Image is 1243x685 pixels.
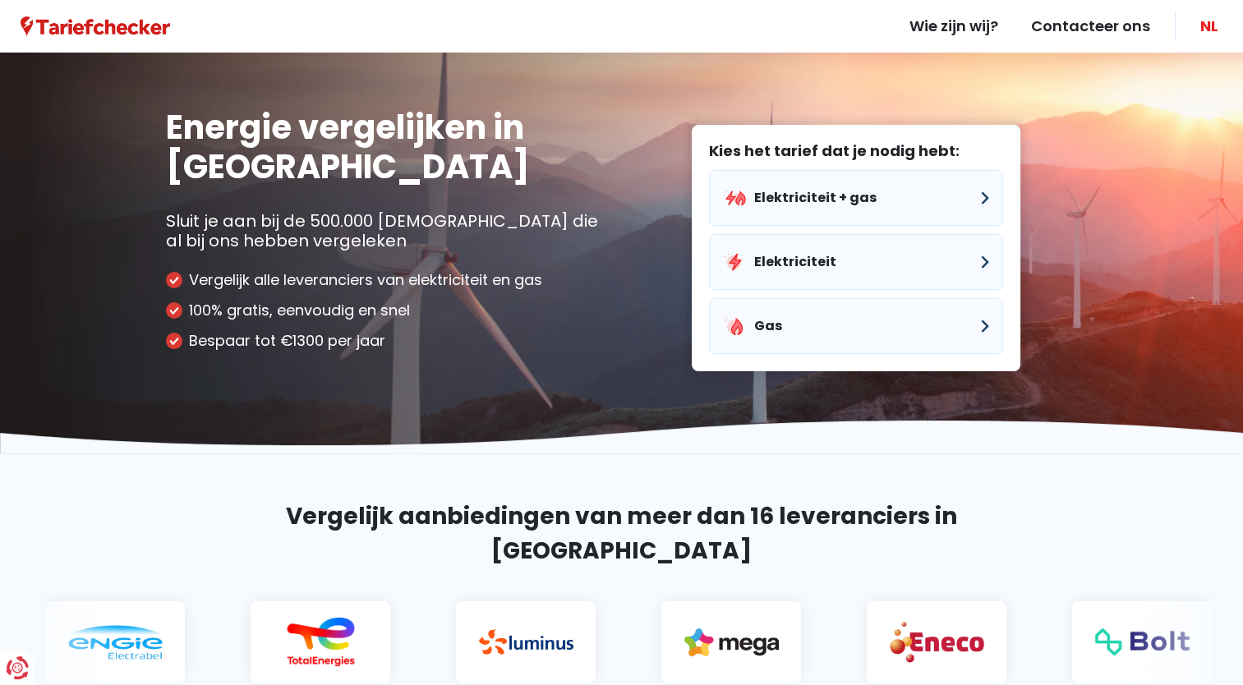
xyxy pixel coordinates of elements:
[274,617,368,668] img: Total Energies
[709,142,1003,160] label: Kies het tarief dat je nodig hebt:
[166,271,610,289] li: Vergelijk alle leveranciers van elektriciteit en gas
[709,298,1003,354] button: Gas
[21,16,170,37] img: Tariefchecker logo
[890,620,984,664] img: Eneco
[1095,628,1190,655] img: Bolt
[166,301,610,320] li: 100% gratis, eenvoudig en snel
[479,629,573,655] img: Luminus
[166,108,610,186] h1: Energie vergelijken in [GEOGRAPHIC_DATA]
[709,170,1003,226] button: Elektriciteit + gas
[684,628,779,656] img: Mega
[21,16,170,37] a: Tariefchecker
[166,332,610,350] li: Bespaar tot €1300 per jaar
[709,234,1003,290] button: Elektriciteit
[166,499,1078,568] h2: Vergelijk aanbiedingen van meer dan 16 leveranciers in [GEOGRAPHIC_DATA]
[166,211,610,251] p: Sluit je aan bij de 500.000 [DEMOGRAPHIC_DATA] die al bij ons hebben vergeleken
